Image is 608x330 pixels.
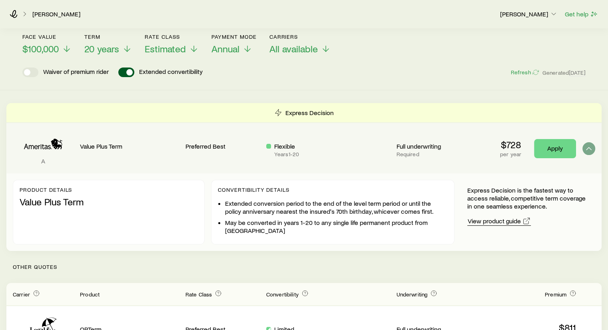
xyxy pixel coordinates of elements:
[534,139,576,158] a: Apply
[269,34,331,40] p: Carriers
[43,68,109,77] p: Waiver of premium rider
[542,69,586,76] span: Generated
[20,187,198,193] p: Product details
[145,34,199,40] p: Rate Class
[6,251,602,283] p: Other Quotes
[564,10,598,19] button: Get help
[185,142,260,150] p: Preferred Best
[396,291,427,298] span: Underwriting
[269,34,331,55] button: CarriersAll available
[510,69,539,76] button: Refresh
[22,43,59,54] span: $100,000
[80,142,179,150] p: Value Plus Term
[145,34,199,55] button: Rate ClassEstimated
[569,69,586,76] span: [DATE]
[145,43,186,54] span: Estimated
[185,291,212,298] span: Rate Class
[500,10,558,18] p: [PERSON_NAME]
[285,109,334,117] p: Express Decision
[225,199,448,215] li: Extended conversion period to the end of the level term period or until the policy anniversary ne...
[545,291,566,298] span: Premium
[211,34,257,40] p: Payment Mode
[467,186,589,210] p: Express Decision is the fastest way to access reliable, competitive term coverage in one seamless...
[84,34,132,40] p: Term
[274,142,299,150] p: Flexible
[211,34,257,55] button: Payment ModeAnnual
[396,142,470,150] p: Full underwriting
[84,34,132,55] button: Term20 years
[13,291,30,298] span: Carrier
[20,196,198,207] p: Value Plus Term
[13,157,74,165] p: A
[467,217,531,226] a: View product guide
[84,43,119,54] span: 20 years
[32,10,81,18] a: [PERSON_NAME]
[225,219,448,235] li: May be converted in years 1-20 to any single life permanent product from [GEOGRAPHIC_DATA]
[266,291,299,298] span: Convertibility
[269,43,318,54] span: All available
[211,43,239,54] span: Annual
[500,10,558,19] button: [PERSON_NAME]
[500,139,521,150] p: $728
[6,103,602,251] div: Term quotes
[396,151,470,157] p: Required
[22,34,72,55] button: Face value$100,000
[500,151,521,157] p: per year
[218,187,448,193] p: Convertibility Details
[274,151,299,157] p: Years 1 - 20
[22,34,72,40] p: Face value
[139,68,203,77] p: Extended convertibility
[80,291,100,298] span: Product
